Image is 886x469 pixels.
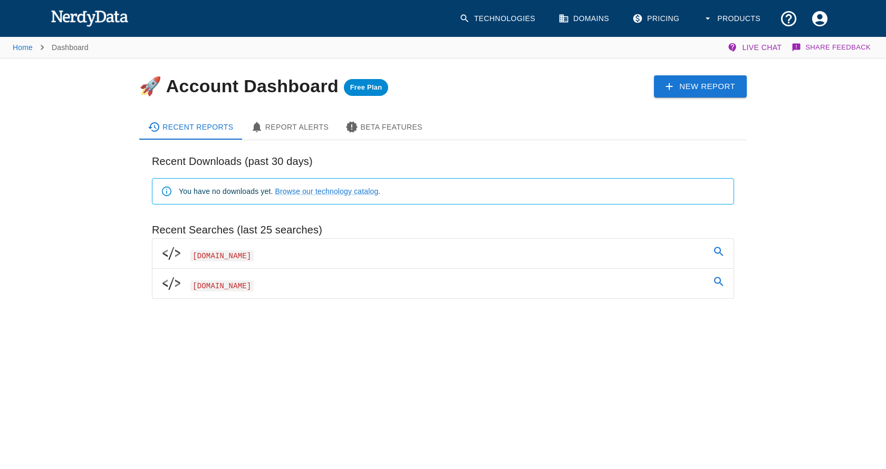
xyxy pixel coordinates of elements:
a: New Report [654,75,747,97]
a: Browse our technology catalog [275,187,379,196]
div: Recent Reports [148,121,234,133]
span: [DOMAIN_NAME] [190,280,254,291]
a: [DOMAIN_NAME] [152,239,734,268]
h6: Recent Searches (last 25 searches) [152,221,734,238]
a: Technologies [453,3,544,34]
div: Report Alerts [251,121,329,133]
button: Live Chat [725,37,786,58]
a: [DOMAIN_NAME] [152,269,734,298]
img: 0.jpg [161,242,182,265]
button: Account Settings [804,3,835,34]
img: 0.jpg [161,272,182,295]
span: Free Plan [344,83,389,92]
img: NerdyData.com [51,7,128,28]
nav: breadcrumb [13,37,89,58]
a: Pricing [626,3,688,34]
button: Products [696,3,769,34]
button: Support and Documentation [773,3,804,34]
div: Beta Features [345,121,422,133]
div: You have no downloads yet. . [179,182,380,201]
p: Dashboard [52,42,89,53]
a: Domains [552,3,618,34]
iframe: Drift Widget Chat Controller [833,394,873,434]
button: Share Feedback [790,37,873,58]
span: [DOMAIN_NAME] [190,250,254,261]
a: Free Plan [344,76,389,96]
a: Home [13,43,33,52]
h6: Recent Downloads (past 30 days) [152,153,734,170]
h4: 🚀 Account Dashboard [139,76,388,96]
